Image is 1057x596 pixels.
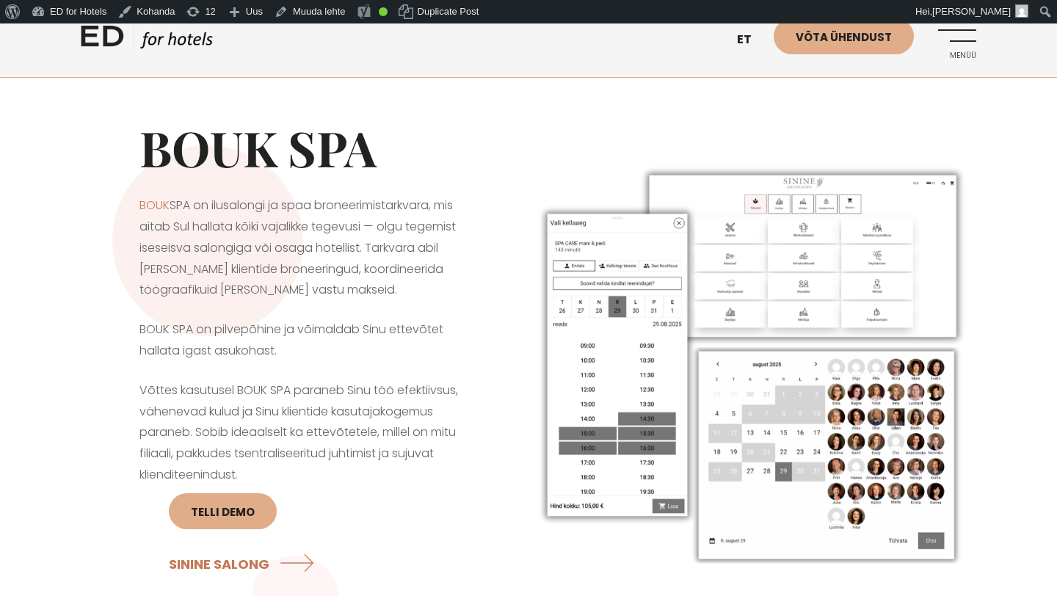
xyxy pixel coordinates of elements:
[139,380,470,590] p: Võttes kasutusel BOUK SPA paraneb Sinu töö efektiivsus, vähenevad kulud ja Sinu klientide kasutaj...
[169,493,277,529] a: Telli DEMO
[169,544,321,583] a: SININE SALONG
[932,6,1011,17] span: [PERSON_NAME]
[81,22,213,59] a: ED HOTELS
[139,319,470,362] p: BOUK SPA on pilvepõhine ja võimaldab Sinu ettevõtet hallata igast asukohast.
[379,7,388,16] div: Good
[936,18,976,59] a: Menüü
[528,157,976,571] img: ilusalongi ja spaa broneerimistarkvara
[139,119,470,177] h1: BOUK SPA
[774,18,914,54] a: Võta ühendust
[139,195,470,301] p: SPA on ilusalongi ja spaa broneerimistarkvara, mis aitab Sul hallata kõiki vajalikke tegevusi — o...
[936,51,976,60] span: Menüü
[139,197,170,214] a: BOUK
[730,22,774,58] a: et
